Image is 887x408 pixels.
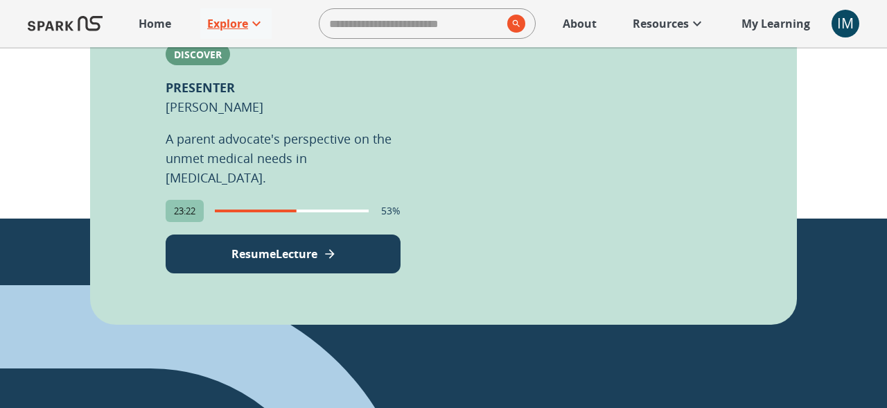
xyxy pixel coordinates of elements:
[166,78,263,117] p: [PERSON_NAME]
[200,8,272,39] a: Explore
[502,9,525,38] button: search
[139,15,171,32] p: Home
[166,129,401,187] p: A parent advocate's perspective on the unmet medical needs in [MEDICAL_DATA].
[166,205,204,217] span: 23:22
[832,10,859,37] button: account of current user
[741,15,810,32] p: My Learning
[166,235,401,273] button: View Lecture
[381,204,401,218] p: 53%
[735,8,818,39] a: My Learning
[563,15,597,32] p: About
[28,7,103,40] img: Logo of SPARK at Stanford
[166,79,235,96] b: PRESENTER
[633,15,689,32] p: Resources
[231,246,317,262] p: Resume Lecture
[556,8,604,39] a: About
[626,8,712,39] a: Resources
[215,210,369,212] span: completion progress of user
[166,48,230,61] span: Discover
[207,15,248,32] p: Explore
[832,10,859,37] div: IM
[132,8,178,39] a: Home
